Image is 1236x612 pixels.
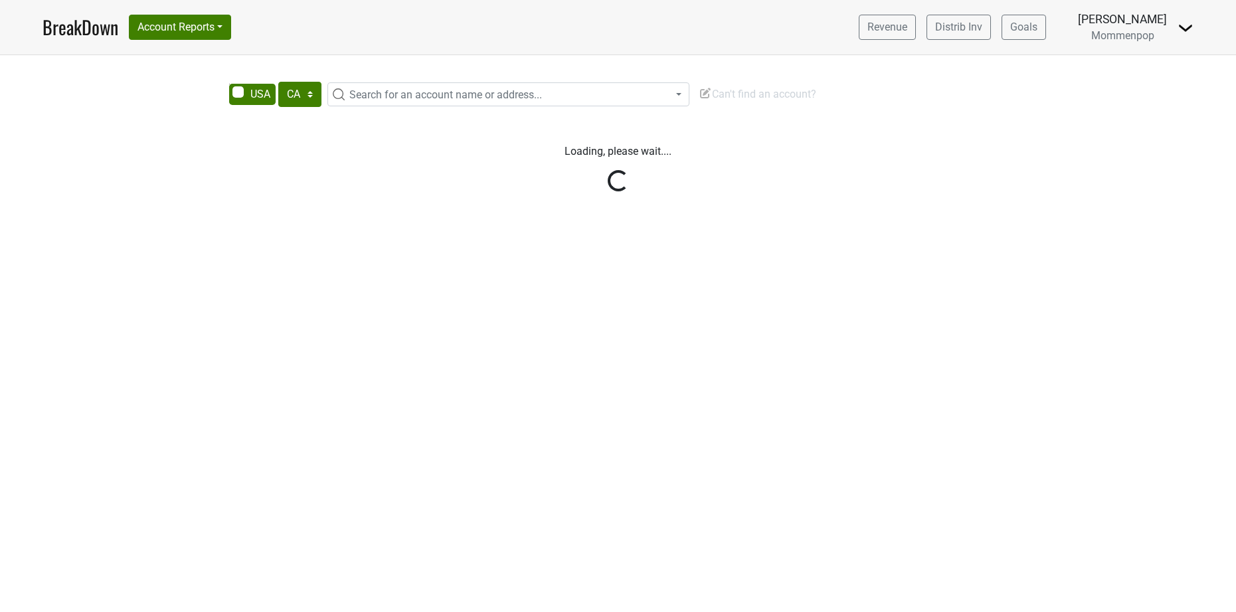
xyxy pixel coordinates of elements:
[1091,29,1154,42] span: Mommenpop
[859,15,916,40] a: Revenue
[1002,15,1046,40] a: Goals
[699,88,816,100] span: Can't find an account?
[349,88,542,101] span: Search for an account name or address...
[250,144,987,159] p: Loading, please wait....
[1178,20,1193,36] img: Dropdown Menu
[927,15,991,40] a: Distrib Inv
[699,86,712,100] img: Edit
[43,13,118,41] a: BreakDown
[1078,11,1167,28] div: [PERSON_NAME]
[129,15,231,40] button: Account Reports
